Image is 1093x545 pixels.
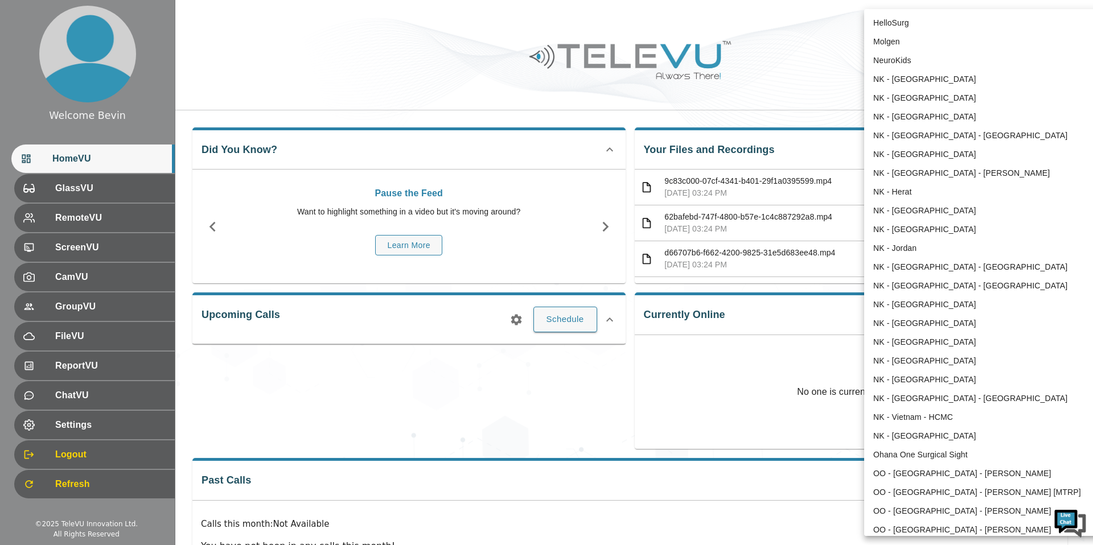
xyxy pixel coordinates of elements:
[1053,505,1087,539] img: Chat Widget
